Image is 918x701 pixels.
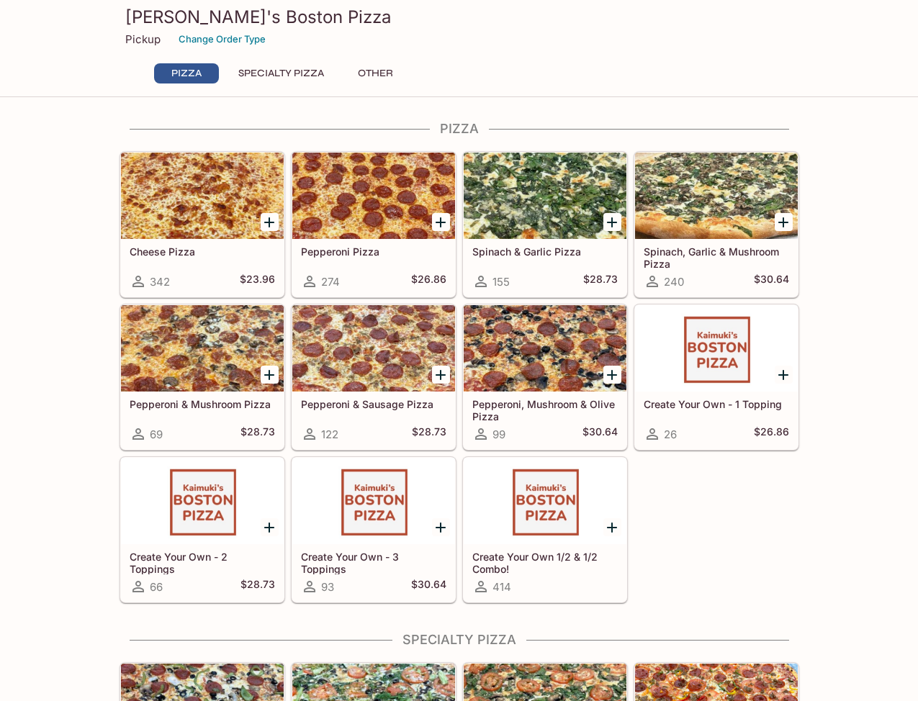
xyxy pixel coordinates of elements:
[412,425,446,443] h5: $28.73
[301,398,446,410] h5: Pepperoni & Sausage Pizza
[120,121,799,137] h4: Pizza
[154,63,219,83] button: Pizza
[432,366,450,384] button: Add Pepperoni & Sausage Pizza
[492,275,510,289] span: 155
[240,578,275,595] h5: $28.73
[644,398,789,410] h5: Create Your Own - 1 Topping
[603,213,621,231] button: Add Spinach & Garlic Pizza
[492,428,505,441] span: 99
[292,458,455,544] div: Create Your Own - 3 Toppings
[463,457,627,602] a: Create Your Own 1/2 & 1/2 Combo!414
[603,366,621,384] button: Add Pepperoni, Mushroom & Olive Pizza
[472,245,618,258] h5: Spinach & Garlic Pizza
[261,518,279,536] button: Add Create Your Own - 2 Toppings
[150,428,163,441] span: 69
[664,428,677,441] span: 26
[463,152,627,297] a: Spinach & Garlic Pizza155$28.73
[240,273,275,290] h5: $23.96
[583,273,618,290] h5: $28.73
[603,518,621,536] button: Add Create Your Own 1/2 & 1/2 Combo!
[261,213,279,231] button: Add Cheese Pizza
[754,273,789,290] h5: $30.64
[301,245,446,258] h5: Pepperoni Pizza
[125,32,161,46] p: Pickup
[464,458,626,544] div: Create Your Own 1/2 & 1/2 Combo!
[120,457,284,602] a: Create Your Own - 2 Toppings66$28.73
[130,398,275,410] h5: Pepperoni & Mushroom Pizza
[775,366,793,384] button: Add Create Your Own - 1 Topping
[634,152,798,297] a: Spinach, Garlic & Mushroom Pizza240$30.64
[472,398,618,422] h5: Pepperoni, Mushroom & Olive Pizza
[432,518,450,536] button: Add Create Your Own - 3 Toppings
[292,153,455,239] div: Pepperoni Pizza
[664,275,684,289] span: 240
[125,6,793,28] h3: [PERSON_NAME]'s Boston Pizza
[230,63,332,83] button: Specialty Pizza
[292,152,456,297] a: Pepperoni Pizza274$26.86
[120,152,284,297] a: Cheese Pizza342$23.96
[775,213,793,231] button: Add Spinach, Garlic & Mushroom Pizza
[121,305,284,392] div: Pepperoni & Mushroom Pizza
[343,63,408,83] button: Other
[321,275,340,289] span: 274
[492,580,511,594] span: 414
[120,304,284,450] a: Pepperoni & Mushroom Pizza69$28.73
[634,304,798,450] a: Create Your Own - 1 Topping26$26.86
[292,457,456,602] a: Create Your Own - 3 Toppings93$30.64
[130,551,275,574] h5: Create Your Own - 2 Toppings
[292,305,455,392] div: Pepperoni & Sausage Pizza
[261,366,279,384] button: Add Pepperoni & Mushroom Pizza
[301,551,446,574] h5: Create Your Own - 3 Toppings
[292,304,456,450] a: Pepperoni & Sausage Pizza122$28.73
[754,425,789,443] h5: $26.86
[240,425,275,443] h5: $28.73
[432,213,450,231] button: Add Pepperoni Pizza
[150,580,163,594] span: 66
[321,580,334,594] span: 93
[644,245,789,269] h5: Spinach, Garlic & Mushroom Pizza
[635,153,798,239] div: Spinach, Garlic & Mushroom Pizza
[411,578,446,595] h5: $30.64
[463,304,627,450] a: Pepperoni, Mushroom & Olive Pizza99$30.64
[472,551,618,574] h5: Create Your Own 1/2 & 1/2 Combo!
[120,632,799,648] h4: Specialty Pizza
[464,153,626,239] div: Spinach & Garlic Pizza
[130,245,275,258] h5: Cheese Pizza
[121,458,284,544] div: Create Your Own - 2 Toppings
[321,428,338,441] span: 122
[635,305,798,392] div: Create Your Own - 1 Topping
[172,28,272,50] button: Change Order Type
[464,305,626,392] div: Pepperoni, Mushroom & Olive Pizza
[150,275,170,289] span: 342
[121,153,284,239] div: Cheese Pizza
[411,273,446,290] h5: $26.86
[582,425,618,443] h5: $30.64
